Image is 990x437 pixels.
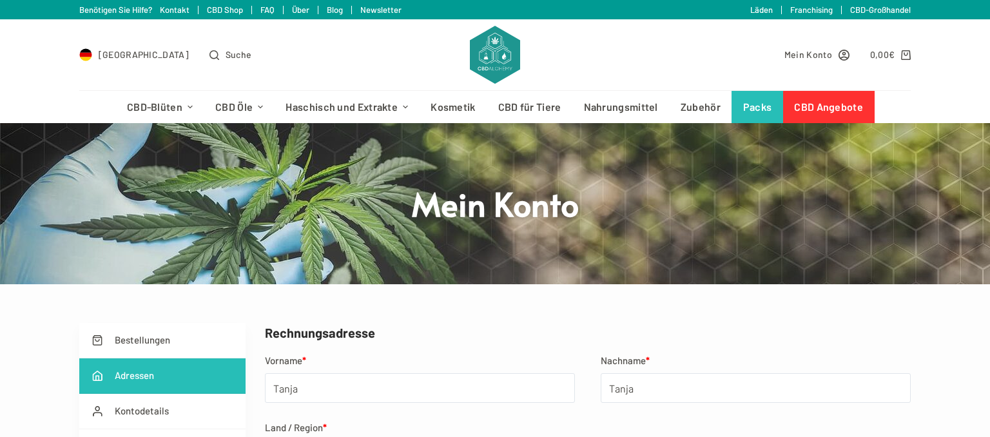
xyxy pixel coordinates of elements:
button: Open search form [209,47,251,62]
a: Shopping cart [870,47,911,62]
abbr: erforderlich [323,422,327,433]
a: Franchising [790,5,833,15]
a: Benötigen Sie Hilfe? Kontakt [79,5,189,15]
a: CBD für Tiere [487,91,572,123]
h3: Rechnungsadresse [265,323,911,342]
a: Bestellungen [79,323,246,358]
a: Nahrungsmittel [572,91,669,123]
img: DE Flag [79,48,92,61]
span: [GEOGRAPHIC_DATA] [99,47,189,62]
a: Mein Konto [784,47,849,62]
label: Vorname [265,353,575,369]
a: CBD Öle [204,91,275,123]
abbr: erforderlich [646,354,650,366]
h1: Mein Konto [253,182,737,224]
abbr: erforderlich [302,354,306,366]
a: Packs [732,91,783,123]
a: CBD-Blüten [115,91,204,123]
a: CBD Shop [207,5,243,15]
span: Mein Konto [784,47,832,62]
a: Select Country [79,47,189,62]
a: FAQ [260,5,275,15]
a: CBD-Großhandel [850,5,911,15]
a: Über [292,5,309,15]
a: Läden [750,5,773,15]
span: € [889,49,895,60]
label: Land / Region [265,420,911,436]
a: Blog [327,5,343,15]
a: Newsletter [360,5,402,15]
nav: Header-Menü [115,91,874,123]
a: Kontodetails [79,394,246,429]
a: Zubehör [669,91,732,123]
a: Haschisch und Extrakte [275,91,420,123]
a: CBD Angebote [783,91,875,123]
a: Kosmetik [420,91,487,123]
span: Suche [226,47,252,62]
label: Nachname [601,353,911,369]
bdi: 0,00 [870,49,895,60]
a: Adressen [79,358,246,394]
img: CBD Alchemy [470,26,520,84]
